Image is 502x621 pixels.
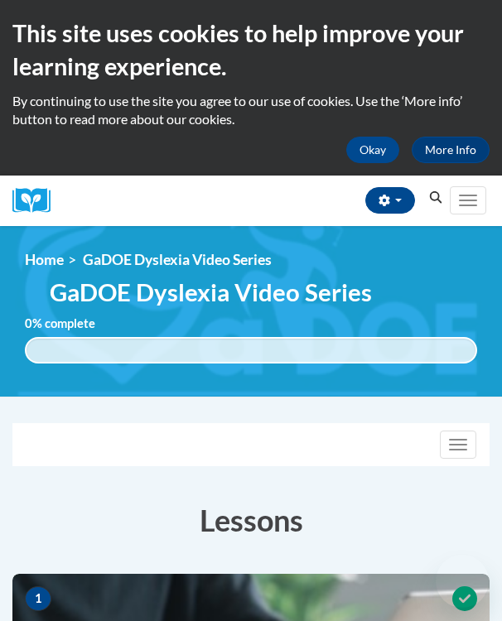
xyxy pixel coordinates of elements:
[346,137,399,163] button: Okay
[448,176,490,226] div: Main menu
[25,586,51,611] span: 1
[412,137,490,163] a: More Info
[25,315,120,333] label: % complete
[83,251,272,268] span: GaDOE Dyslexia Video Series
[25,316,32,330] span: 0
[423,188,448,208] button: Search
[25,251,64,268] a: Home
[436,555,489,608] iframe: Button to launch messaging window
[12,188,62,214] img: Logo brand
[12,188,62,214] a: Cox Campus
[50,277,372,306] span: GaDOE Dyslexia Video Series
[12,499,490,541] h3: Lessons
[365,187,415,214] button: Account Settings
[12,17,490,84] h2: This site uses cookies to help improve your learning experience.
[12,92,490,128] p: By continuing to use the site you agree to our use of cookies. Use the ‘More info’ button to read...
